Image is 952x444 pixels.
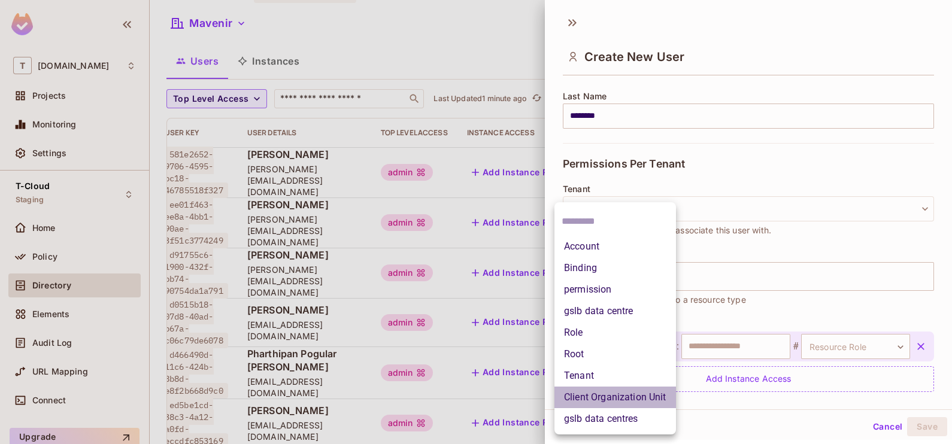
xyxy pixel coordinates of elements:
[554,300,676,322] li: gslb data centre
[554,365,676,387] li: Tenant
[554,343,676,365] li: Root
[554,322,676,343] li: Role
[554,408,676,430] li: gslb data centres
[554,257,676,279] li: Binding
[554,387,676,408] li: Client Organization Unit
[554,279,676,300] li: permission
[554,236,676,257] li: Account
